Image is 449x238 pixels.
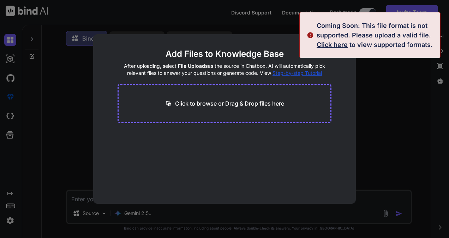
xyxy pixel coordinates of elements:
[307,21,314,49] img: alert
[273,70,322,76] span: Step-by-step Tutorial
[175,99,284,108] p: Click to browse or Drag & Drop files here
[178,63,208,69] span: File Uploads
[118,48,332,60] h2: Add Files to Knowledge Base
[317,21,436,49] div: Coming Soon: This file format is not supported. Please upload a valid file. to view supported for...
[317,41,348,48] span: Click here
[118,63,332,77] h4: After uploading, select as the source in Chatbox. AI will automatically pick relevant files to an...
